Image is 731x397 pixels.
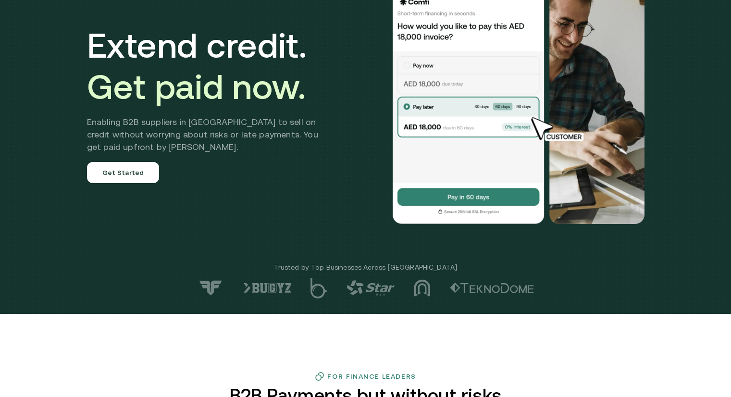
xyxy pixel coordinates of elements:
img: logo-5 [310,278,327,298]
img: logo-2 [450,283,534,293]
img: logo-7 [198,280,224,296]
img: finance [315,372,324,381]
img: logo-6 [243,283,291,293]
img: logo-4 [347,280,395,296]
h1: Extend credit. [87,25,333,107]
a: Get Started [87,162,160,183]
h2: Enabling B2B suppliers in [GEOGRAPHIC_DATA] to sell on credit without worrying about risks or lat... [87,116,333,153]
h3: For Finance Leaders [327,372,416,380]
span: Get paid now. [87,67,306,106]
img: cursor [524,116,595,143]
img: logo-3 [414,279,431,297]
